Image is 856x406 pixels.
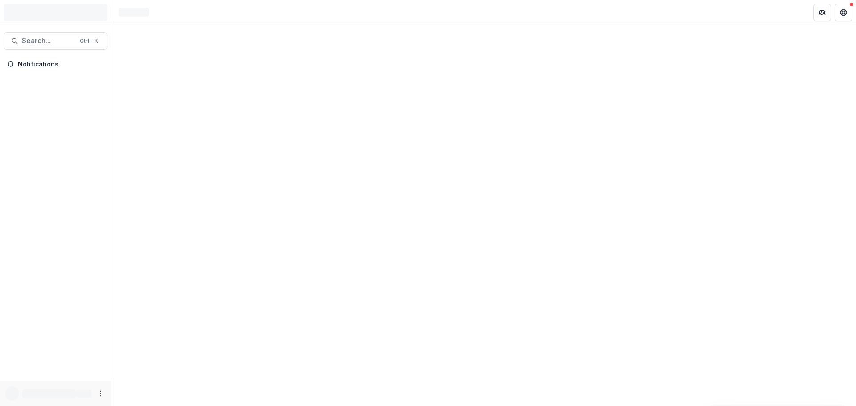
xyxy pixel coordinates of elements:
[22,37,74,45] span: Search...
[95,388,106,399] button: More
[835,4,852,21] button: Get Help
[115,6,153,19] nav: breadcrumb
[18,61,104,68] span: Notifications
[813,4,831,21] button: Partners
[4,57,107,71] button: Notifications
[78,36,100,46] div: Ctrl + K
[4,32,107,50] button: Search...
